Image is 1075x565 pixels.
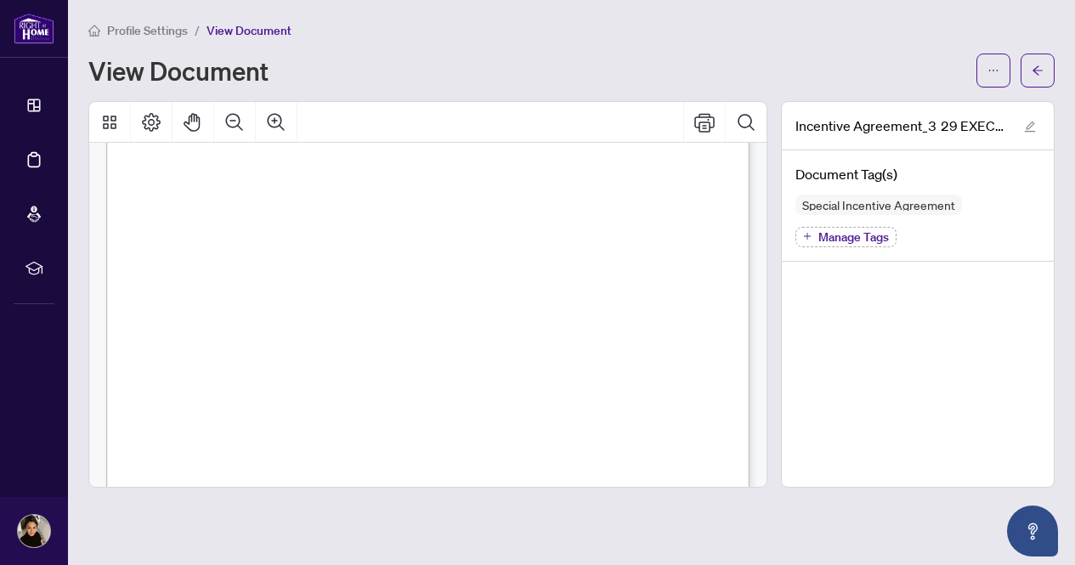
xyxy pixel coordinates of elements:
[795,116,1008,136] span: Incentive Agreement_3 29 EXECUTED.pdf
[795,199,962,211] span: Special Incentive Agreement
[1032,65,1044,76] span: arrow-left
[14,13,54,44] img: logo
[987,65,999,76] span: ellipsis
[88,25,100,37] span: home
[107,23,188,38] span: Profile Settings
[1024,121,1036,133] span: edit
[1007,506,1058,557] button: Open asap
[18,515,50,547] img: Profile Icon
[88,57,269,84] h1: View Document
[795,227,897,247] button: Manage Tags
[195,20,200,40] li: /
[795,164,1040,184] h4: Document Tag(s)
[803,232,812,240] span: plus
[818,231,889,243] span: Manage Tags
[207,23,291,38] span: View Document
